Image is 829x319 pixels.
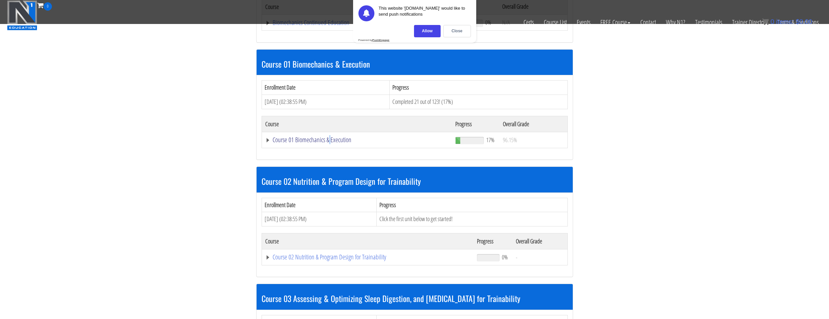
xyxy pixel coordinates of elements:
td: Click the first unit below to get started! [377,212,567,226]
bdi: 0.00 [796,18,812,25]
th: Course [262,116,452,132]
a: Why N1? [661,11,690,34]
td: 96.15% [500,132,567,148]
div: Powered by [358,39,390,42]
a: Contact [635,11,661,34]
a: Terms & Conditions [772,11,824,34]
a: Course 02 Nutrition & Program Design for Trainability [265,254,471,260]
span: items: [776,18,794,25]
th: Progress [452,116,500,132]
div: This website '[DOMAIN_NAME]' would like to send push notifications [379,5,471,21]
th: Overall Grade [500,116,567,132]
th: Progress [377,198,567,212]
span: 0 [770,18,774,25]
a: FREE Course [595,11,635,34]
img: n1-education [7,0,37,30]
span: $ [796,18,799,25]
th: Enrollment Date [262,198,377,212]
th: Progress [474,233,512,249]
td: - [513,249,567,265]
a: Course 01 Biomechanics & Execution [265,137,449,143]
a: 0 [37,1,52,10]
span: 0 [44,2,52,11]
a: 0 items: $0.00 [762,18,812,25]
span: 17% [486,136,495,144]
strong: PushEngage [372,39,389,42]
th: Progress [389,81,567,95]
td: Completed 21 out of 123! (17%) [389,95,567,109]
h3: Course 03 Assessing & Optimizing Sleep Digestion, and [MEDICAL_DATA] for Trainability [262,294,568,303]
a: Certs [518,11,539,34]
div: Close [443,25,471,37]
a: Trainer Directory [727,11,772,34]
th: Enrollment Date [262,81,389,95]
span: 0% [502,253,508,261]
td: [DATE] (02:38:55 PM) [262,212,377,226]
img: icon11.png [762,18,769,25]
h3: Course 01 Biomechanics & Execution [262,60,568,68]
th: Overall Grade [513,233,567,249]
a: Testimonials [690,11,727,34]
a: Events [572,11,595,34]
h3: Course 02 Nutrition & Program Design for Trainability [262,177,568,185]
td: [DATE] (02:38:55 PM) [262,95,389,109]
th: Course [262,233,474,249]
div: Allow [414,25,441,37]
a: Course List [539,11,572,34]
